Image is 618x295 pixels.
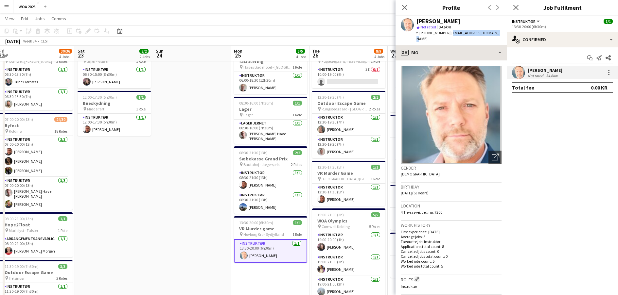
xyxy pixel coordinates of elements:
app-card-role: Lager Jernet1/108:00-16:00 (8h)[PERSON_NAME] [390,66,464,88]
span: 11:30-19:00 (7h30m) [5,264,39,269]
p: Applications total count: 8 [401,244,502,249]
app-card-role: Instruktør1/112:30-19:30 (7h)[PERSON_NAME] [312,136,385,158]
span: Lager [243,112,253,117]
span: Kolding [9,129,22,134]
div: 4 Jobs [374,54,384,59]
app-card-role: Instruktør1/112:00-22:00 (10h)[PERSON_NAME] [390,208,464,230]
app-card-role: Instruktør1/119:00-20:00 (1h)[PERSON_NAME] [312,231,385,254]
span: 12:30-19:30 (7h) [317,95,344,100]
span: Mon [234,48,242,54]
span: 5 Roles [369,224,380,229]
span: Comwell Kolding [322,224,350,229]
span: 08:30-21:30 (13h) [239,150,268,155]
h3: VR Murder game [234,226,307,232]
a: View [3,14,17,23]
span: Wed [390,48,399,54]
div: 13:30-20:00 (6h30m) [512,24,613,29]
h3: Sæbekasse Grand Prix [234,156,307,162]
app-card-role: Instruktør1/119:00-21:00 (2h)[PERSON_NAME] [312,254,385,276]
app-card-role: Instruktør1/106:00-18:30 (12h30m)[PERSON_NAME] [234,72,307,94]
app-card-role: Instruktør1/108:30-21:30 (13h)[PERSON_NAME] [234,191,307,214]
span: 08:30-16:00 (7h30m) [239,101,273,106]
span: 23 [77,52,85,59]
div: 08:00-16:00 (8h)2/2Lager Lager2 RolesLager Jernet1/108:00-16:00 (8h)[PERSON_NAME]Lager Jernet1/10... [390,43,464,112]
h3: Birthday [401,184,502,190]
app-job-card: 12:00-17:30 (5h30m)1/1Bueskydning Middelfart1 RoleInstruktør1/112:00-17:30 (5h30m)[PERSON_NAME] [78,91,151,136]
app-job-card: 13:00-20:00 (7h)1/1Sæbekasse Grandprix Comwell Holte1 RoleInstruktør1/113:00-20:00 (7h)[PERSON_NAME] [390,233,464,278]
span: 18 Roles [54,129,67,134]
img: Crew avatar or photo [401,66,502,164]
span: 30/36 [59,49,72,54]
span: 1 Role [292,65,302,70]
div: 12:30-17:30 (5h)1/1VR Murder Game [GEOGRAPHIC_DATA]/[GEOGRAPHIC_DATA]1 RoleInstruktør1/112:30-17:... [312,161,385,206]
h3: Gender [401,165,502,171]
span: 1/1 [604,19,613,24]
div: Confirmed [507,32,618,47]
span: 13:30-20:00 (6h30m) [239,220,273,225]
span: 07:00-20:00 (13h) [5,117,33,122]
app-job-card: 13:30-20:00 (6h30m)1/1VR Murder game Hovborg Kro - Sydjylland1 RoleInstruktør1/113:30-20:00 (6h30... [234,216,307,263]
span: Hovborg Kro - Sydjylland [243,232,284,237]
app-job-card: 08:30-16:00 (7h30m)1/1Lager Lager1 RoleLager Jernet1/108:30-16:00 (7h30m)[PERSON_NAME] Have [PERS... [234,97,307,144]
div: [PERSON_NAME] [416,18,460,24]
span: 4 Thyrasvej, Jelling, 7300 [401,210,442,215]
div: 34.6km [545,73,559,78]
app-card-role: Lager Jernet1/108:30-16:00 (7h30m)[PERSON_NAME] Have [PERSON_NAME] [234,120,307,144]
p: Cancelled jobs total count: 0 [401,254,502,259]
app-card-role: Instruktør1/113:30-20:00 (6h30m)[PERSON_NAME] [234,239,307,263]
app-card-role: Instruktør1/112:30-19:30 (7h)[PERSON_NAME] [312,114,385,136]
app-card-role: Lager Jernet1/108:30-16:00 (7h30m)[PERSON_NAME] Have [PERSON_NAME] [390,88,464,112]
a: Edit [18,14,31,23]
span: 1/1 [58,216,67,221]
h3: WOA Olympics [312,218,385,224]
span: Tue [312,48,320,54]
div: 06:00-18:30 (12h30m)1/1Kommunikaos med facilitering Hages Badehotel - [GEOGRAPHIC_DATA]1 RoleInst... [234,43,307,94]
span: 1/1 [371,165,380,170]
span: 08:00-21:00 (13h) [5,216,33,221]
span: t. [PHONE_NUMBER] [416,30,450,35]
app-card-role: Instruktør1/106:30-15:00 (8h30m)[PERSON_NAME] [78,66,151,88]
span: [DEMOGRAPHIC_DATA] [401,172,440,176]
span: 1/1 [136,95,146,100]
p: Cancelled jobs count: 0 [401,249,502,254]
p: Average jobs: 5 [401,234,502,239]
a: Jobs [32,14,47,23]
span: 5/5 [296,49,305,54]
app-card-role: Instruktør1/112:30-17:30 (5h)[PERSON_NAME] [312,184,385,206]
div: 12:00-22:00 (10h)1/1Stormester Udendørs Sonnerupgaard Gods - [GEOGRAPHIC_DATA]1 RoleInstruktør1/1... [390,185,464,230]
span: [GEOGRAPHIC_DATA]/[GEOGRAPHIC_DATA] [322,176,371,181]
p: Favourite job: Instruktør [401,239,502,244]
div: Bio [396,45,507,60]
span: 1 Role [371,176,380,181]
h3: Job Fulfilment [507,3,618,12]
span: | [EMAIL_ADDRESS][DOMAIN_NAME] [416,30,499,41]
span: Instruktør [512,19,536,24]
span: 3 Roles [56,276,67,281]
h3: Stormester Udendørs [390,194,464,200]
div: 08:30-21:30 (13h)2/2Sæbekasse Grand Prix Bautahøj - Jægerspris2 RolesInstruktør1/108:30-21:30 (13... [234,146,307,214]
app-card-role: Instruktør1I0/110:00-19:00 (9h) [312,66,385,88]
app-card-role: Instruktør1/113:00-20:00 (7h)[PERSON_NAME] [390,255,464,278]
div: CEST [41,39,49,43]
app-card-role: Instruktør1/111:30-18:30 (7h)[PERSON_NAME] [390,160,464,182]
h3: Profile [396,3,507,12]
button: WOA 2025 [13,0,41,13]
p: First experience: [DATE] [401,229,502,234]
h3: Location [401,203,502,209]
app-job-card: 06:30-15:00 (8h30m)1/1Stormester Udendørs Stjær - Galten1 RoleInstruktør1/106:30-15:00 (8h30m)[PE... [78,43,151,88]
div: 11:30-18:30 (7h)2/2Outdoor Escape Game Borupgaard - [GEOGRAPHIC_DATA]2 RolesInstruktør1/111:30-18... [390,115,464,182]
span: 2 Roles [291,162,302,167]
span: 3/3 [58,264,67,269]
div: [PERSON_NAME] [528,67,562,73]
span: 34.6km [437,25,452,29]
span: 5/5 [371,212,380,217]
span: Sat [78,48,85,54]
span: Sun [156,48,164,54]
app-card-role: Instruktør1/108:30-21:30 (13h)[PERSON_NAME] [234,169,307,191]
span: Edit [21,16,28,22]
button: Instruktør [512,19,541,24]
span: Marielyst - Falster [9,228,38,233]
